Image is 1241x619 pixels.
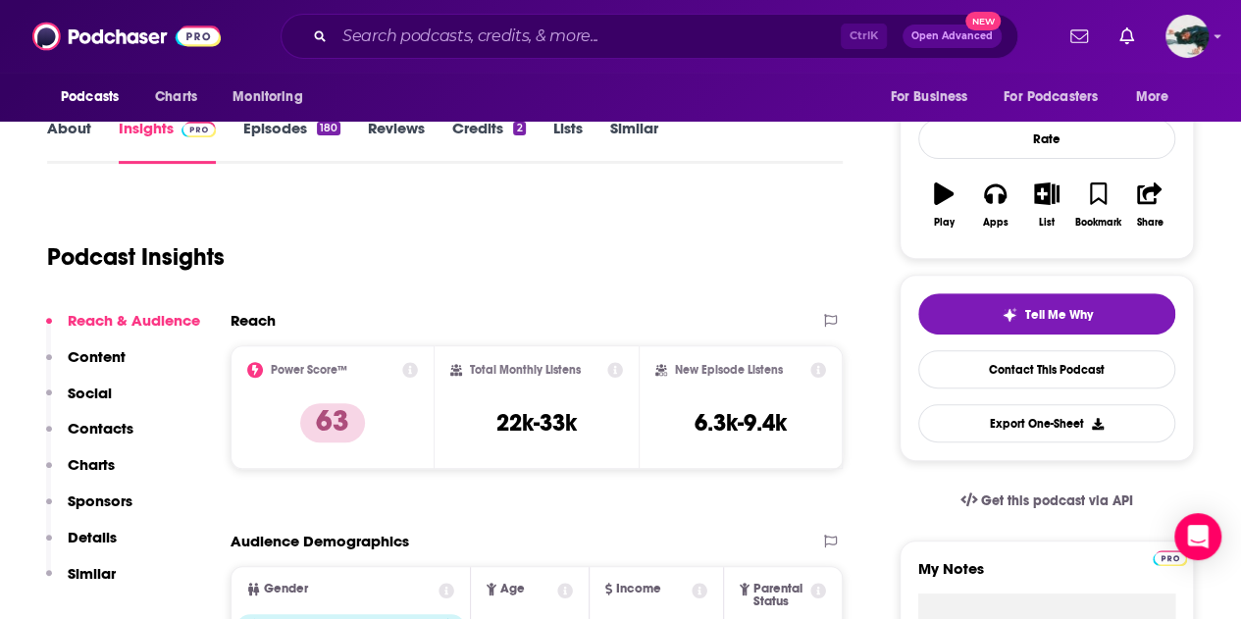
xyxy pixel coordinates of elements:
[841,24,887,49] span: Ctrl K
[68,455,115,474] p: Charts
[155,83,197,111] span: Charts
[1165,15,1209,58] img: User Profile
[876,78,992,116] button: open menu
[1004,83,1098,111] span: For Podcasters
[470,363,581,377] h2: Total Monthly Listens
[335,21,841,52] input: Search podcasts, credits, & more...
[231,311,276,330] h2: Reach
[1021,170,1072,240] button: List
[46,528,117,564] button: Details
[68,311,200,330] p: Reach & Audience
[1025,307,1093,323] span: Tell Me Why
[68,419,133,438] p: Contacts
[1124,170,1175,240] button: Share
[219,78,328,116] button: open menu
[1122,78,1194,116] button: open menu
[969,170,1020,240] button: Apps
[616,583,661,595] span: Income
[317,122,340,135] div: 180
[1075,217,1121,229] div: Bookmark
[553,119,583,164] a: Lists
[918,350,1175,388] a: Contact This Podcast
[46,564,116,600] button: Similar
[1039,217,1055,229] div: List
[68,347,126,366] p: Content
[1174,513,1221,560] div: Open Intercom Messenger
[300,403,365,442] p: 63
[1165,15,1209,58] button: Show profile menu
[1136,83,1169,111] span: More
[47,119,91,164] a: About
[46,455,115,491] button: Charts
[1072,170,1123,240] button: Bookmark
[47,242,225,272] h1: Podcast Insights
[264,583,308,595] span: Gender
[1136,217,1163,229] div: Share
[981,492,1133,509] span: Get this podcast via API
[918,293,1175,335] button: tell me why sparkleTell Me Why
[243,119,340,164] a: Episodes180
[68,564,116,583] p: Similar
[68,491,132,510] p: Sponsors
[1165,15,1209,58] span: Logged in as fsg.publicity
[68,384,112,402] p: Social
[119,119,216,164] a: InsightsPodchaser Pro
[46,419,133,455] button: Contacts
[965,12,1001,30] span: New
[1062,20,1096,53] a: Show notifications dropdown
[753,583,807,608] span: Parental Status
[46,347,126,384] button: Content
[513,122,525,135] div: 2
[911,31,993,41] span: Open Advanced
[1112,20,1142,53] a: Show notifications dropdown
[46,311,200,347] button: Reach & Audience
[991,78,1126,116] button: open menu
[271,363,347,377] h2: Power Score™
[918,170,969,240] button: Play
[610,119,658,164] a: Similar
[46,491,132,528] button: Sponsors
[142,78,209,116] a: Charts
[281,14,1018,59] div: Search podcasts, credits, & more...
[68,528,117,546] p: Details
[918,404,1175,442] button: Export One-Sheet
[675,363,783,377] h2: New Episode Listens
[1153,547,1187,566] a: Pro website
[918,119,1175,159] div: Rate
[231,532,409,550] h2: Audience Demographics
[1153,550,1187,566] img: Podchaser Pro
[1002,307,1017,323] img: tell me why sparkle
[918,559,1175,593] label: My Notes
[695,408,787,438] h3: 6.3k-9.4k
[61,83,119,111] span: Podcasts
[945,477,1149,525] a: Get this podcast via API
[496,408,577,438] h3: 22k-33k
[452,119,525,164] a: Credits2
[32,18,221,55] img: Podchaser - Follow, Share and Rate Podcasts
[233,83,302,111] span: Monitoring
[500,583,525,595] span: Age
[47,78,144,116] button: open menu
[46,384,112,420] button: Social
[983,217,1008,229] div: Apps
[934,217,955,229] div: Play
[903,25,1002,48] button: Open AdvancedNew
[181,122,216,137] img: Podchaser Pro
[368,119,425,164] a: Reviews
[890,83,967,111] span: For Business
